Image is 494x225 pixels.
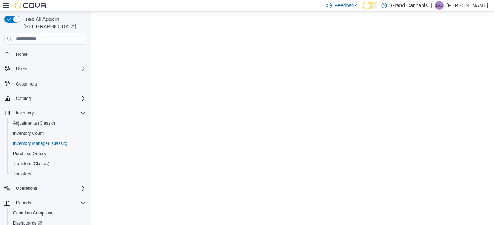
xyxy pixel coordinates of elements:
[7,118,89,128] button: Adjustments (Classic)
[7,149,89,159] button: Purchase Orders
[16,81,37,87] span: Customers
[10,139,86,148] span: Inventory Manager (Classic)
[13,199,34,207] button: Reports
[1,49,89,59] button: Home
[13,199,86,207] span: Reports
[7,128,89,138] button: Inventory Count
[1,78,89,89] button: Customers
[13,141,67,146] span: Inventory Manager (Classic)
[447,1,488,10] p: [PERSON_NAME]
[363,2,378,9] input: Dark Mode
[13,130,44,136] span: Inventory Count
[16,110,34,116] span: Inventory
[13,184,86,193] span: Operations
[1,93,89,104] button: Catalog
[10,170,86,178] span: Transfers
[431,1,432,10] p: |
[16,186,37,191] span: Operations
[1,183,89,193] button: Operations
[10,129,86,138] span: Inventory Count
[1,108,89,118] button: Inventory
[13,50,86,59] span: Home
[1,198,89,208] button: Reports
[435,1,444,10] div: Greg Gaudreau
[10,149,49,158] a: Purchase Orders
[16,66,27,72] span: Users
[13,109,86,117] span: Inventory
[13,120,55,126] span: Adjustments (Classic)
[1,64,89,74] button: Users
[10,149,86,158] span: Purchase Orders
[7,208,89,218] button: Canadian Compliance
[10,139,70,148] a: Inventory Manager (Classic)
[10,119,86,128] span: Adjustments (Classic)
[10,119,58,128] a: Adjustments (Classic)
[10,129,47,138] a: Inventory Count
[13,64,30,73] button: Users
[13,64,86,73] span: Users
[16,51,28,57] span: Home
[10,209,59,217] a: Canadian Compliance
[7,159,89,169] button: Transfers (Classic)
[13,171,31,177] span: Transfers
[14,2,47,9] img: Cova
[20,16,86,30] span: Load All Apps in [GEOGRAPHIC_DATA]
[436,1,443,10] span: GG
[7,169,89,179] button: Transfers
[13,94,34,103] button: Catalog
[7,138,89,149] button: Inventory Manager (Classic)
[13,109,37,117] button: Inventory
[13,79,86,88] span: Customers
[16,200,31,206] span: Reports
[13,80,40,88] a: Customers
[13,50,30,59] a: Home
[13,210,56,216] span: Canadian Compliance
[13,184,40,193] button: Operations
[13,161,49,167] span: Transfers (Classic)
[13,94,86,103] span: Catalog
[10,209,86,217] span: Canadian Compliance
[13,151,46,157] span: Purchase Orders
[16,96,31,101] span: Catalog
[10,159,52,168] a: Transfers (Classic)
[391,1,428,10] p: Grand Cannabis
[10,170,34,178] a: Transfers
[335,2,357,9] span: Feedback
[10,159,86,168] span: Transfers (Classic)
